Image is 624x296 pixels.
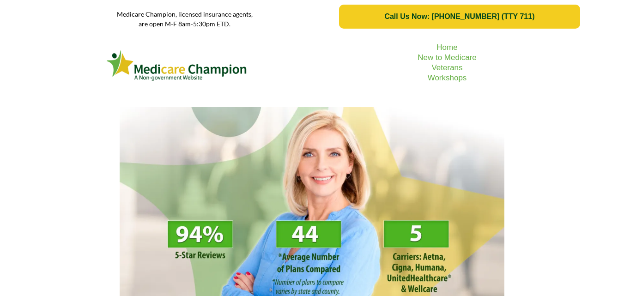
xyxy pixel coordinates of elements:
[418,53,477,62] a: New to Medicare
[339,5,580,29] a: Call Us Now: 1-833-823-1990 (TTY 711)
[44,19,326,29] p: are open M-F 8am-5:30pm ETD.
[384,12,534,21] span: Call Us Now: [PHONE_NUMBER] (TTY 711)
[431,63,462,72] a: Veterans
[428,73,467,82] a: Workshops
[436,43,457,52] a: Home
[44,9,326,19] p: Medicare Champion, licensed insurance agents,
